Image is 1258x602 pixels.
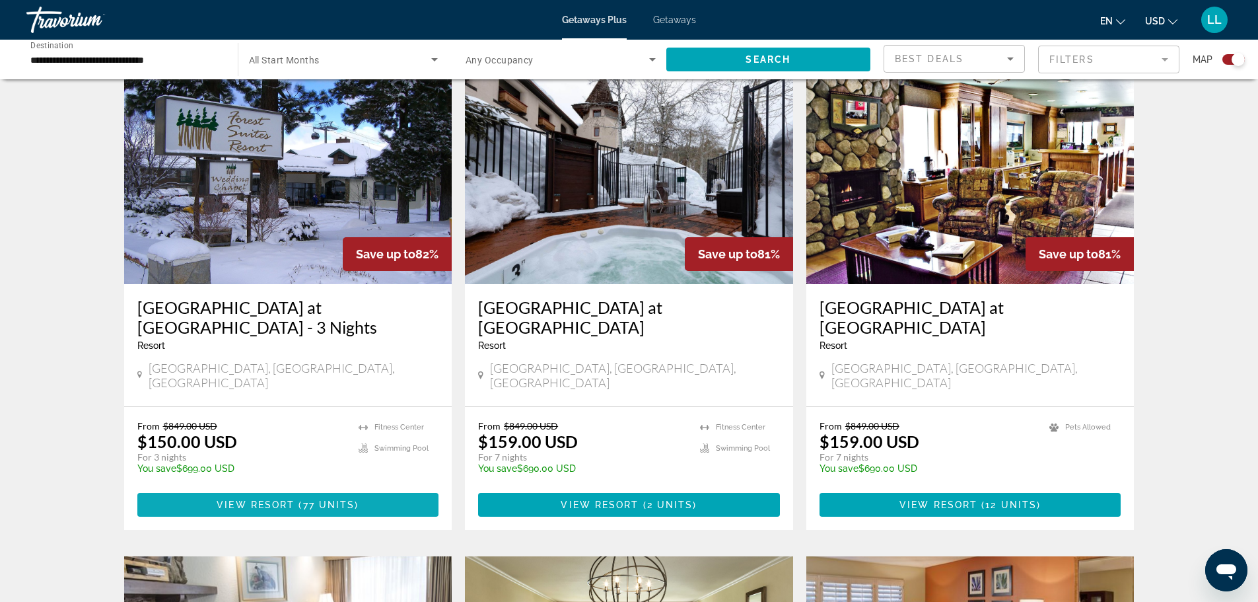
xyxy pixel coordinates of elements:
[831,361,1121,390] span: [GEOGRAPHIC_DATA], [GEOGRAPHIC_DATA], [GEOGRAPHIC_DATA]
[985,500,1037,510] span: 12 units
[806,73,1135,284] img: 2657O01X.jpg
[504,420,558,432] span: $849.00 USD
[249,55,320,65] span: All Start Months
[746,54,790,65] span: Search
[137,493,439,517] button: View Resort(77 units)
[820,340,847,351] span: Resort
[149,361,438,390] span: [GEOGRAPHIC_DATA], [GEOGRAPHIC_DATA], [GEOGRAPHIC_DATA]
[1207,13,1222,26] span: LL
[137,432,237,451] p: $150.00 USD
[698,247,757,261] span: Save up to
[217,500,295,510] span: View Resort
[1026,237,1134,271] div: 81%
[820,493,1121,517] button: View Resort(12 units)
[895,51,1014,67] mat-select: Sort by
[899,500,977,510] span: View Resort
[666,48,871,71] button: Search
[820,297,1121,337] a: [GEOGRAPHIC_DATA] at [GEOGRAPHIC_DATA]
[466,55,534,65] span: Any Occupancy
[977,500,1041,510] span: ( )
[820,432,919,451] p: $159.00 USD
[137,420,160,432] span: From
[1038,45,1179,74] button: Filter
[820,420,842,432] span: From
[137,463,176,474] span: You save
[1145,16,1165,26] span: USD
[820,463,1037,474] p: $690.00 USD
[374,444,429,453] span: Swimming Pool
[478,420,501,432] span: From
[716,423,765,432] span: Fitness Center
[374,423,424,432] span: Fitness Center
[478,340,506,351] span: Resort
[478,493,780,517] button: View Resort(2 units)
[1065,423,1111,432] span: Pets Allowed
[478,463,517,474] span: You save
[685,237,793,271] div: 81%
[163,420,217,432] span: $849.00 USD
[478,297,780,337] a: [GEOGRAPHIC_DATA] at [GEOGRAPHIC_DATA]
[561,500,639,510] span: View Resort
[820,463,858,474] span: You save
[647,500,693,510] span: 2 units
[820,451,1037,463] p: For 7 nights
[1197,6,1232,34] button: User Menu
[124,73,452,284] img: RK73E01X.jpg
[716,444,770,453] span: Swimming Pool
[30,40,73,50] span: Destination
[137,340,165,351] span: Resort
[478,451,687,463] p: For 7 nights
[26,3,158,37] a: Travorium
[845,420,899,432] span: $849.00 USD
[562,15,627,25] a: Getaways Plus
[465,73,793,284] img: 0916O01X.jpg
[343,237,452,271] div: 82%
[1193,50,1212,69] span: Map
[1145,11,1177,30] button: Change currency
[490,361,780,390] span: [GEOGRAPHIC_DATA], [GEOGRAPHIC_DATA], [GEOGRAPHIC_DATA]
[1100,11,1125,30] button: Change language
[137,463,346,474] p: $699.00 USD
[895,54,963,64] span: Best Deals
[295,500,359,510] span: ( )
[356,247,415,261] span: Save up to
[478,463,687,474] p: $690.00 USD
[653,15,696,25] a: Getaways
[478,432,578,451] p: $159.00 USD
[137,451,346,463] p: For 3 nights
[137,297,439,337] a: [GEOGRAPHIC_DATA] at [GEOGRAPHIC_DATA] - 3 Nights
[639,500,697,510] span: ( )
[1100,16,1113,26] span: en
[303,500,355,510] span: 77 units
[1205,549,1247,591] iframe: Button to launch messaging window
[1039,247,1098,261] span: Save up to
